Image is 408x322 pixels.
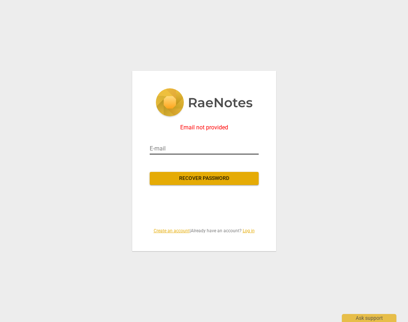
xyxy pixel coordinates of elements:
[342,314,396,322] div: Ask support
[155,175,253,182] span: Recover password
[155,88,253,118] img: 5ac2273c67554f335776073100b6d88f.svg
[150,172,259,185] button: Recover password
[150,124,259,131] div: Email not provided
[150,228,259,234] span: | Already have an account?
[154,228,190,233] a: Create an account
[243,228,255,233] a: Log in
